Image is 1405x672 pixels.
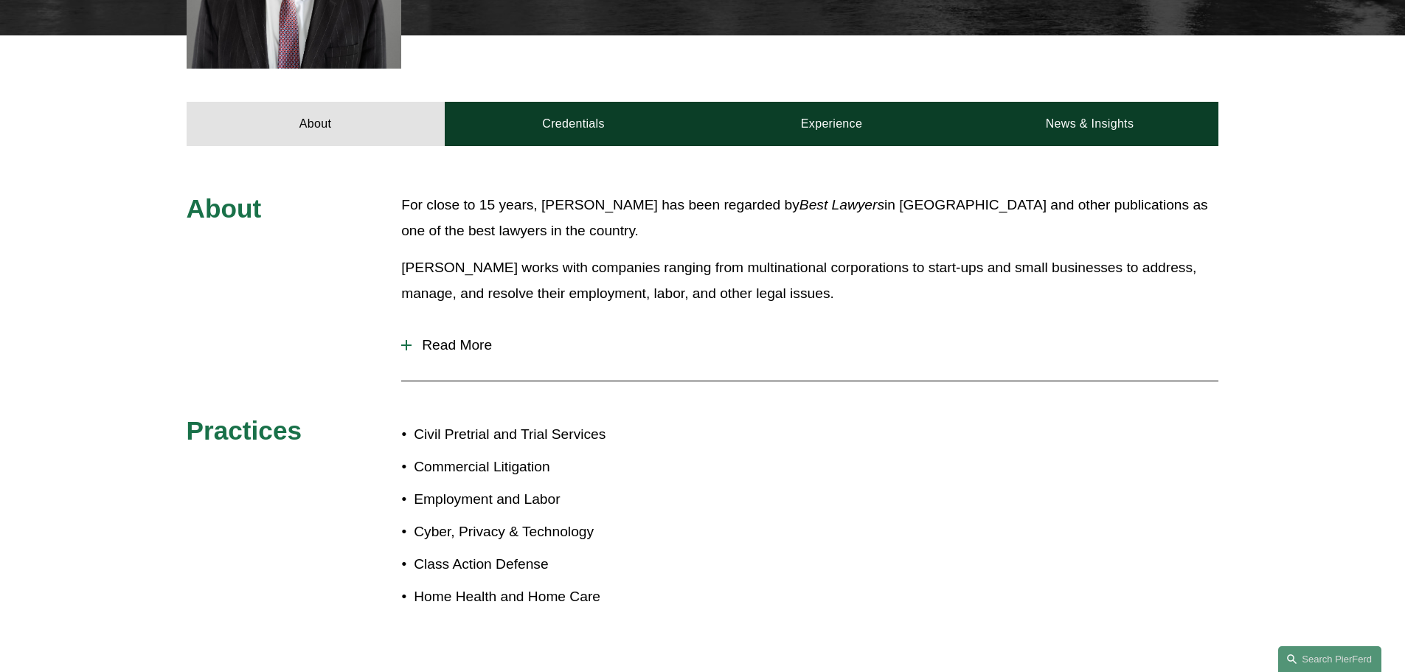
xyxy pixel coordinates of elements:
[187,194,262,223] span: About
[799,197,884,212] em: Best Lawyers
[414,454,702,480] p: Commercial Litigation
[414,422,702,448] p: Civil Pretrial and Trial Services
[401,326,1218,364] button: Read More
[414,487,702,513] p: Employment and Labor
[187,416,302,445] span: Practices
[1278,646,1381,672] a: Search this site
[960,102,1218,146] a: News & Insights
[187,102,445,146] a: About
[703,102,961,146] a: Experience
[414,584,702,610] p: Home Health and Home Care
[401,193,1218,243] p: For close to 15 years, [PERSON_NAME] has been regarded by in [GEOGRAPHIC_DATA] and other publicat...
[445,102,703,146] a: Credentials
[401,255,1218,306] p: [PERSON_NAME] works with companies ranging from multinational corporations to start-ups and small...
[414,519,702,545] p: Cyber, Privacy & Technology
[412,337,1218,353] span: Read More
[414,552,702,578] p: Class Action Defense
